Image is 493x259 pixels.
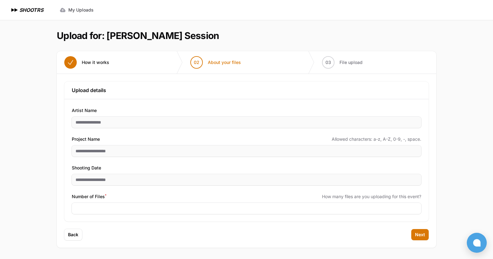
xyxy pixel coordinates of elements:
span: 03 [325,59,331,66]
button: 03 File upload [315,51,370,74]
span: Back [68,232,78,238]
span: 02 [194,59,199,66]
img: SHOOTRS [10,6,19,14]
span: Number of Files [72,193,106,200]
span: How it works [82,59,109,66]
span: Project Name [72,135,100,143]
button: Open chat window [467,233,487,253]
span: Allowed characters: a-z, A-Z, 0-9, -, space. [332,136,421,142]
span: Next [415,232,425,238]
a: SHOOTRS SHOOTRS [10,6,43,14]
span: Artist Name [72,107,97,114]
span: My Uploads [68,7,94,13]
span: How many files are you uploading for this event? [322,193,421,200]
h1: SHOOTRS [19,6,43,14]
h1: Upload for: [PERSON_NAME] Session [57,30,219,41]
h3: Upload details [72,86,421,94]
button: Next [411,229,429,240]
span: Shooting Date [72,164,101,172]
button: 02 About your files [183,51,248,74]
button: How it works [57,51,117,74]
span: File upload [339,59,363,66]
button: Back [64,229,82,240]
a: My Uploads [56,4,97,16]
span: About your files [208,59,241,66]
